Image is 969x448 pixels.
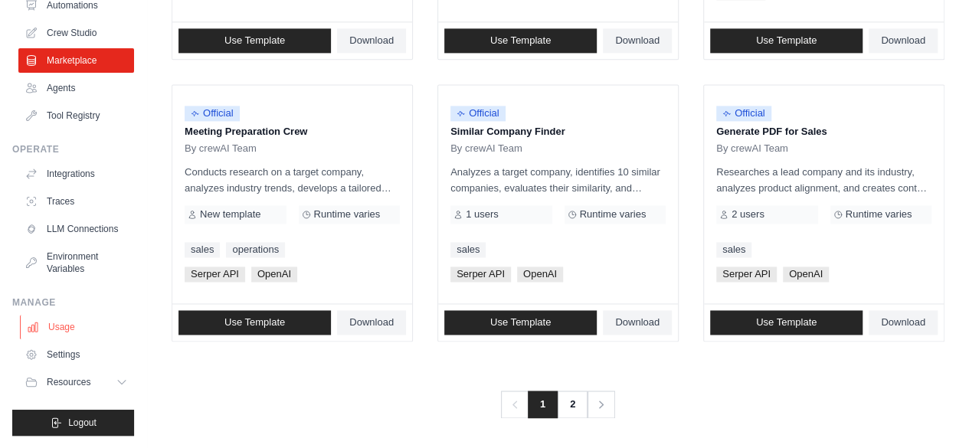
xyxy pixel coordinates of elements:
a: Download [869,28,938,53]
a: 2 [557,391,588,418]
span: OpenAI [783,267,829,282]
span: Use Template [490,34,551,47]
nav: Pagination [501,391,615,418]
span: Use Template [490,316,551,329]
a: sales [716,242,751,257]
span: Download [615,316,660,329]
span: 1 users [466,208,499,221]
a: Agents [18,76,134,100]
div: Operate [12,143,134,155]
span: Use Template [756,34,817,47]
a: operations [226,242,285,257]
a: Tool Registry [18,103,134,128]
span: By crewAI Team [185,142,257,155]
span: By crewAI Team [450,142,522,155]
span: Runtime varies [846,208,912,221]
span: Resources [47,376,90,388]
span: Runtime varies [314,208,381,221]
span: Use Template [224,316,285,329]
a: Use Template [444,28,597,53]
a: Download [337,28,406,53]
span: Official [716,106,771,121]
span: Download [881,34,925,47]
p: Generate PDF for Sales [716,124,931,139]
a: Download [603,28,672,53]
a: Use Template [178,28,331,53]
a: Download [603,310,672,335]
a: Use Template [710,310,863,335]
p: Meeting Preparation Crew [185,124,400,139]
p: Conducts research on a target company, analyzes industry trends, develops a tailored sales strate... [185,164,400,196]
a: Download [337,310,406,335]
a: LLM Connections [18,217,134,241]
a: Integrations [18,162,134,186]
a: Marketplace [18,48,134,73]
button: Resources [18,370,134,394]
div: Manage [12,296,134,309]
a: Use Template [444,310,597,335]
a: Crew Studio [18,21,134,45]
button: Logout [12,410,134,436]
span: Download [349,34,394,47]
span: Use Template [756,316,817,329]
span: Serper API [450,267,511,282]
span: 1 [528,391,558,418]
span: Runtime varies [580,208,647,221]
span: Use Template [224,34,285,47]
span: Serper API [716,267,777,282]
p: Similar Company Finder [450,124,666,139]
span: Serper API [185,267,245,282]
p: Analyzes a target company, identifies 10 similar companies, evaluates their similarity, and provi... [450,164,666,196]
span: Download [615,34,660,47]
span: Official [185,106,240,121]
span: Download [881,316,925,329]
span: Official [450,106,506,121]
a: Environment Variables [18,244,134,281]
a: sales [185,242,220,257]
span: By crewAI Team [716,142,788,155]
span: OpenAI [517,267,563,282]
span: Logout [68,417,97,429]
span: New template [200,208,260,221]
a: Settings [18,342,134,367]
a: Use Template [178,310,331,335]
a: Download [869,310,938,335]
a: sales [450,242,486,257]
a: Use Template [710,28,863,53]
p: Researches a lead company and its industry, analyzes product alignment, and creates content for a... [716,164,931,196]
a: Usage [20,315,136,339]
span: 2 users [732,208,764,221]
span: Download [349,316,394,329]
a: Traces [18,189,134,214]
span: OpenAI [251,267,297,282]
